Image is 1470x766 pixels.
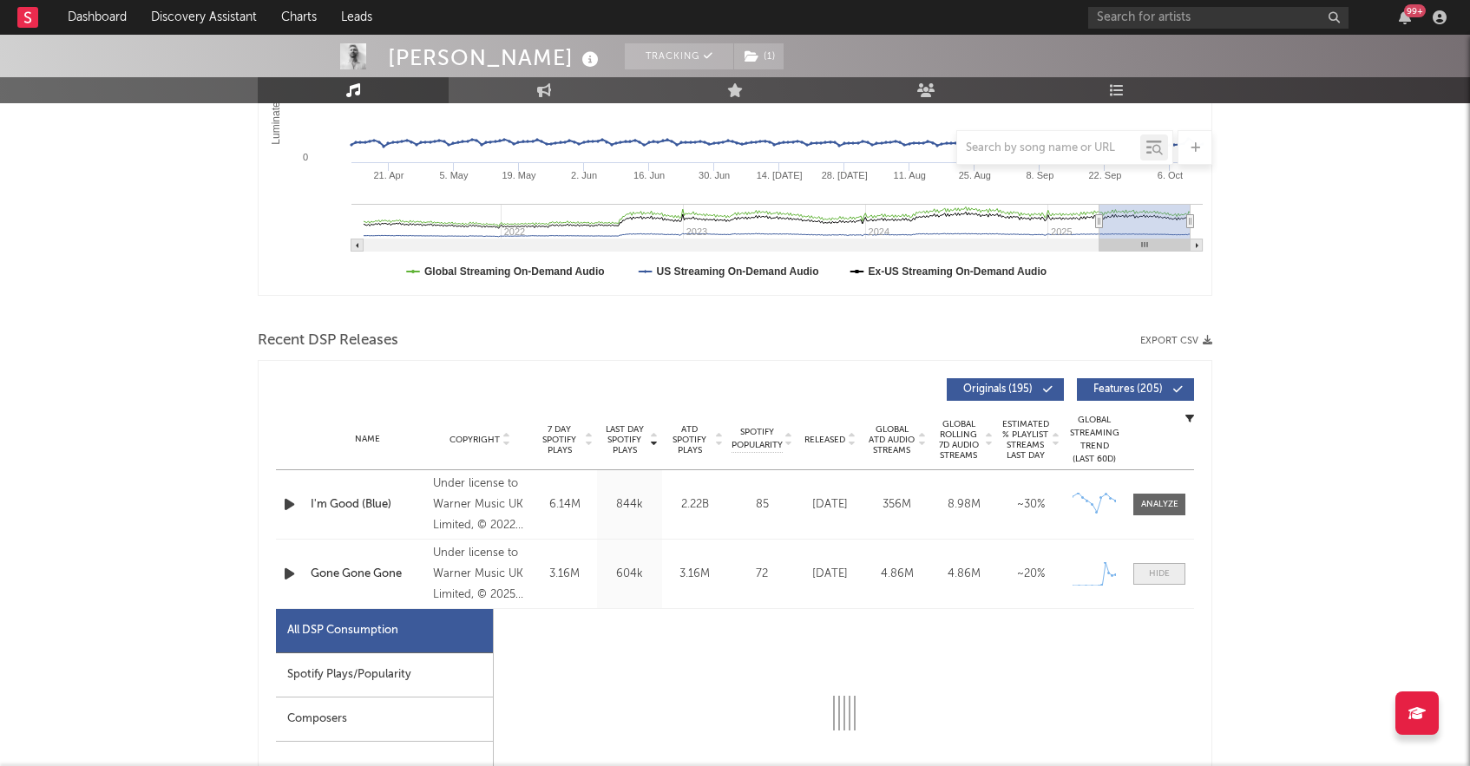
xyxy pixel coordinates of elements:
text: Ex-US Streaming On-Demand Audio [869,265,1047,278]
a: Gone Gone Gone [311,566,424,583]
div: Under license to Warner Music UK Limited, © 2022 What A DJ Ltd [433,474,528,536]
text: Global Streaming On-Demand Audio [424,265,605,278]
span: Copyright [450,435,500,445]
span: Spotify Popularity [732,426,783,452]
button: Originals(195) [947,378,1064,401]
span: Last Day Spotify Plays [601,424,647,455]
div: ~ 30 % [1001,496,1060,514]
text: 21. Apr [373,170,404,180]
div: 85 [732,496,792,514]
span: ( 1 ) [733,43,784,69]
text: 28. [DATE] [822,170,868,180]
div: 4.86M [935,566,993,583]
div: All DSP Consumption [287,620,398,641]
text: 25. Aug [959,170,991,180]
input: Search for artists [1088,7,1349,29]
div: [DATE] [801,496,859,514]
text: 5. May [439,170,469,180]
div: All DSP Consumption [276,609,493,653]
button: (1) [734,43,784,69]
input: Search by song name or URL [957,141,1140,155]
a: I'm Good (Blue) [311,496,424,514]
div: 2.22B [666,496,723,514]
text: 16. Jun [633,170,665,180]
button: 99+ [1399,10,1411,24]
div: ~ 20 % [1001,566,1060,583]
div: Spotify Plays/Popularity [276,653,493,697]
span: 7 Day Spotify Plays [536,424,582,455]
div: 6.14M [536,496,593,514]
div: 3.16M [536,566,593,583]
span: Originals ( 195 ) [958,384,1038,395]
button: Export CSV [1140,336,1212,346]
text: US Streaming On-Demand Audio [657,265,819,278]
text: 2. Jun [571,170,597,180]
div: 8.98M [935,496,993,514]
div: [PERSON_NAME] [388,43,603,72]
text: 11. Aug [894,170,926,180]
span: Estimated % Playlist Streams Last Day [1001,419,1049,461]
text: 30. Jun [699,170,730,180]
span: Released [804,435,845,445]
button: Features(205) [1077,378,1194,401]
div: 604k [601,566,658,583]
div: Global Streaming Trend (Last 60D) [1068,414,1120,466]
div: [DATE] [801,566,859,583]
text: 22. Sep [1088,170,1121,180]
div: 356M [868,496,926,514]
span: ATD Spotify Plays [666,424,712,455]
div: 72 [732,566,792,583]
text: 6. Oct [1158,170,1183,180]
div: Name [311,433,424,446]
span: Global ATD Audio Streams [868,424,915,455]
div: 4.86M [868,566,926,583]
span: Global Rolling 7D Audio Streams [935,419,982,461]
span: Recent DSP Releases [258,331,398,351]
div: Under license to Warner Music UK Limited, © 2025 What A DJ Ltd [433,543,528,606]
div: 3.16M [666,566,723,583]
div: 99 + [1404,4,1426,17]
div: 844k [601,496,658,514]
button: Tracking [625,43,733,69]
text: 19. May [502,170,536,180]
text: 14. [DATE] [757,170,803,180]
div: Composers [276,697,493,742]
span: Features ( 205 ) [1088,384,1168,395]
text: 8. Sep [1026,170,1053,180]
